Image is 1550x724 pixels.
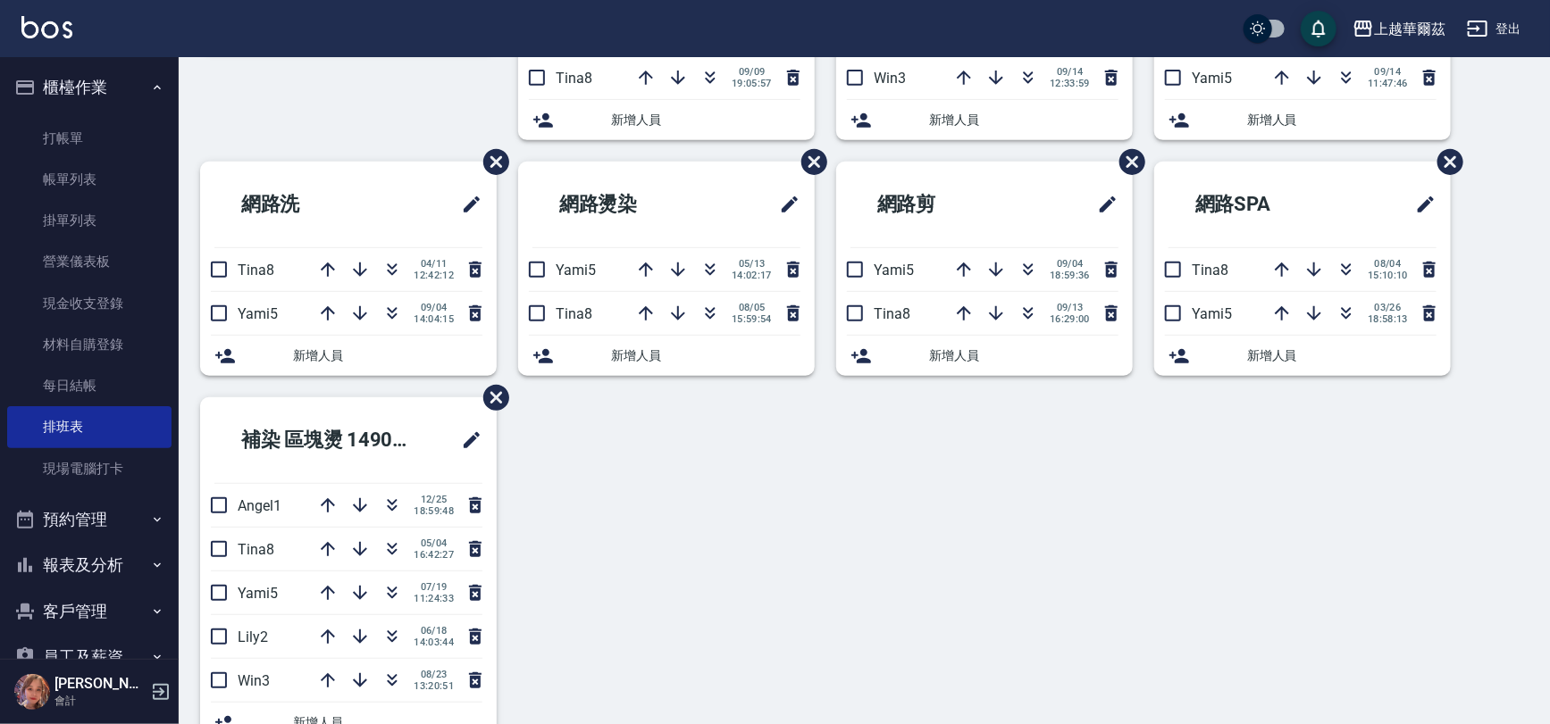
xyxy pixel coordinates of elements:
[929,111,1119,129] span: 新增人員
[850,172,1025,237] h2: 網路剪
[1247,346,1437,365] span: 新增人員
[414,593,454,604] span: 11:24:33
[1154,100,1451,140] div: 新增人員
[470,371,512,424] span: 刪除班表
[414,302,454,313] span: 09/04
[238,497,281,514] span: Angel1
[1368,66,1408,78] span: 09/14
[732,313,772,325] span: 15:59:54
[238,541,274,558] span: Tina8
[732,78,772,89] span: 19:05:57
[450,183,482,226] span: 修改班表的標題
[7,241,172,282] a: 營業儀表板
[414,258,454,270] span: 04/11
[518,336,815,376] div: 新增人員
[556,262,596,279] span: Yami5
[414,537,454,549] span: 05/04
[788,136,830,188] span: 刪除班表
[414,680,454,692] span: 13:20:51
[7,200,172,241] a: 掛單列表
[1368,270,1408,281] span: 15:10:10
[1368,258,1408,270] span: 08/04
[414,581,454,593] span: 07/19
[874,262,914,279] span: Yami5
[414,270,454,281] span: 12:42:12
[7,118,172,159] a: 打帳單
[7,588,172,635] button: 客戶管理
[1424,136,1466,188] span: 刪除班表
[836,336,1133,376] div: 新增人員
[556,305,592,322] span: Tina8
[1247,111,1437,129] span: 新增人員
[7,542,172,588] button: 報表及分析
[1050,313,1090,325] span: 16:29:00
[214,172,389,237] h2: 網路洗
[1106,136,1148,188] span: 刪除班表
[238,305,278,322] span: Yami5
[470,136,512,188] span: 刪除班表
[1050,258,1090,270] span: 09/04
[414,313,454,325] span: 14:04:15
[7,448,172,489] a: 現場電腦打卡
[1192,262,1228,279] span: Tina8
[414,669,454,680] span: 08/23
[1374,18,1445,40] div: 上越華爾茲
[200,336,497,376] div: 新增人員
[1192,70,1232,87] span: Yami5
[238,672,270,689] span: Win3
[7,365,172,406] a: 每日結帳
[732,270,772,281] span: 14:02:17
[1169,172,1351,237] h2: 網路SPA
[732,302,772,313] span: 08/05
[732,258,772,270] span: 05/13
[238,628,268,645] span: Lily2
[7,64,172,111] button: 櫃檯作業
[14,674,50,710] img: Person
[293,346,482,365] span: 新增人員
[1050,302,1090,313] span: 09/13
[1050,78,1090,89] span: 12:33:59
[21,16,72,38] img: Logo
[7,283,172,324] a: 現金收支登錄
[874,305,910,322] span: Tina8
[7,324,172,365] a: 材料自購登錄
[414,549,454,561] span: 16:42:27
[1154,336,1451,376] div: 新增人員
[414,625,454,637] span: 06/18
[1368,78,1408,89] span: 11:47:46
[414,505,454,517] span: 18:59:48
[1086,183,1119,226] span: 修改班表的標題
[7,159,172,200] a: 帳單列表
[414,637,454,648] span: 14:03:44
[7,496,172,543] button: 預約管理
[7,406,172,447] a: 排班表
[1368,313,1408,325] span: 18:58:13
[556,70,592,87] span: Tina8
[1368,302,1408,313] span: 03/26
[1192,305,1232,322] span: Yami5
[450,419,482,462] span: 修改班表的標題
[1345,11,1453,47] button: 上越華爾茲
[1050,66,1090,78] span: 09/14
[874,70,906,87] span: Win3
[1460,12,1529,46] button: 登出
[611,346,800,365] span: 新增人員
[836,100,1133,140] div: 新增人員
[532,172,716,237] h2: 網路燙染
[54,675,146,693] h5: [PERSON_NAME]
[518,100,815,140] div: 新增人員
[611,111,800,129] span: 新增人員
[929,346,1119,365] span: 新增人員
[238,585,278,602] span: Yami5
[1404,183,1437,226] span: 修改班表的標題
[7,634,172,680] button: 員工及薪資
[414,494,454,505] span: 12/25
[54,693,146,709] p: 會計
[238,262,274,279] span: Tina8
[1301,11,1336,46] button: save
[214,408,438,472] h2: 補染 區塊燙 1490燙染
[768,183,800,226] span: 修改班表的標題
[732,66,772,78] span: 09/09
[1050,270,1090,281] span: 18:59:36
